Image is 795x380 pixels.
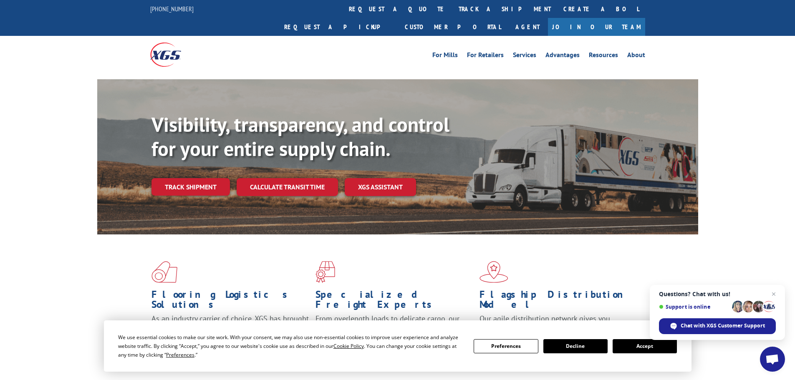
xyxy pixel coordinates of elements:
a: Request a pickup [278,18,399,36]
h1: Flooring Logistics Solutions [151,289,309,314]
img: xgs-icon-total-supply-chain-intelligence-red [151,261,177,283]
a: Calculate transit time [237,178,338,196]
span: Our agile distribution network gives you nationwide inventory management on demand. [480,314,633,333]
a: For Mills [432,52,458,61]
span: Chat with XGS Customer Support [681,322,765,330]
p: From overlength loads to delicate cargo, our experienced staff knows the best way to move your fr... [315,314,473,351]
span: Close chat [769,289,779,299]
img: xgs-icon-focused-on-flooring-red [315,261,335,283]
div: Open chat [760,347,785,372]
button: Accept [613,339,677,353]
a: For Retailers [467,52,504,61]
a: Customer Portal [399,18,507,36]
h1: Flagship Distribution Model [480,289,637,314]
a: About [627,52,645,61]
span: Preferences [166,351,194,358]
button: Decline [543,339,608,353]
a: Services [513,52,536,61]
a: Advantages [545,52,580,61]
a: Track shipment [151,178,230,196]
div: We use essential cookies to make our site work. With your consent, we may also use non-essential ... [118,333,464,359]
span: Questions? Chat with us! [659,291,776,297]
button: Preferences [474,339,538,353]
a: Agent [507,18,548,36]
div: Cookie Consent Prompt [104,320,692,372]
a: Resources [589,52,618,61]
a: XGS ASSISTANT [345,178,416,196]
span: As an industry carrier of choice, XGS has brought innovation and dedication to flooring logistics... [151,314,309,343]
span: Cookie Policy [333,342,364,350]
b: Visibility, transparency, and control for your entire supply chain. [151,111,449,161]
span: Support is online [659,304,729,310]
img: xgs-icon-flagship-distribution-model-red [480,261,508,283]
a: [PHONE_NUMBER] [150,5,194,13]
div: Chat with XGS Customer Support [659,318,776,334]
h1: Specialized Freight Experts [315,289,473,314]
a: Join Our Team [548,18,645,36]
